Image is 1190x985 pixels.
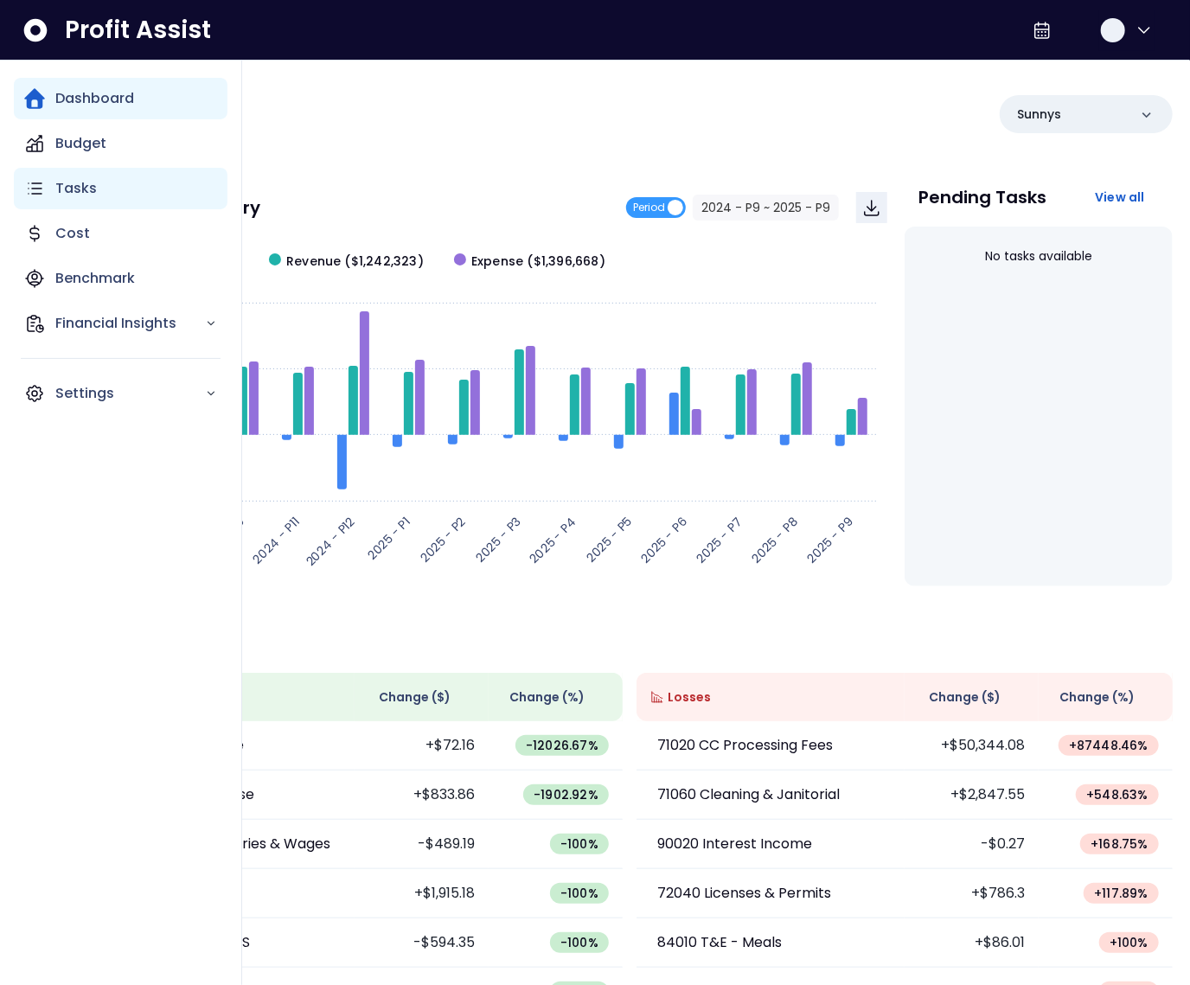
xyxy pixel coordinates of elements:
[582,513,635,566] text: 2025 - P5
[1110,934,1148,951] span: + 100 %
[1086,786,1148,803] span: + 548.63 %
[657,932,782,953] p: 84010 T&E - Meals
[526,737,598,754] span: -12026.67 %
[1094,885,1148,902] span: + 117.89 %
[249,513,304,567] text: 2024 - P11
[918,233,1159,279] div: No tasks available
[65,15,211,46] span: Profit Assist
[748,513,802,566] text: 2025 - P8
[1059,688,1135,707] span: Change (%)
[355,869,489,918] td: +$1,915.18
[355,918,489,968] td: -$594.35
[55,133,106,154] p: Budget
[355,820,489,869] td: -$489.19
[55,268,135,289] p: Benchmark
[286,253,424,271] span: Revenue ($1,242,323)
[657,735,833,756] p: 71020 CC Processing Fees
[55,313,205,334] p: Financial Insights
[657,883,831,904] p: 72040 Licenses & Permits
[560,835,598,853] span: -100 %
[918,189,1046,206] p: Pending Tasks
[637,513,691,566] text: 2025 - P6
[905,918,1039,968] td: +$86.01
[657,784,840,805] p: 71060 Cleaning & Janitorial
[379,688,451,707] span: Change ( $ )
[363,513,414,564] text: 2025 - P1
[668,688,711,707] span: Losses
[1091,835,1148,853] span: + 168.75 %
[471,513,524,566] text: 2025 - P3
[509,688,585,707] span: Change (%)
[55,178,97,199] p: Tasks
[560,934,598,951] span: -100 %
[1081,182,1159,213] button: View all
[1095,189,1145,206] span: View all
[856,192,887,223] button: Download
[355,771,489,820] td: +$833.86
[534,786,598,803] span: -1902.92 %
[86,635,1173,652] p: Wins & Losses
[55,88,134,109] p: Dashboard
[526,513,580,567] text: 2025 - P4
[803,513,857,566] text: 2025 - P9
[471,253,605,271] span: Expense ($1,396,668)
[633,197,665,218] span: Period
[560,885,598,902] span: -100 %
[1017,106,1061,124] p: Sunnys
[1069,737,1148,754] span: + 87448.46 %
[693,513,746,566] text: 2025 - P7
[416,513,469,566] text: 2025 - P2
[302,513,359,570] text: 2024 - P12
[693,195,839,221] button: 2024 - P9 ~ 2025 - P9
[905,721,1039,771] td: +$50,344.08
[905,820,1039,869] td: -$0.27
[657,834,812,854] p: 90020 Interest Income
[55,383,205,404] p: Settings
[905,771,1039,820] td: +$2,847.55
[929,688,1001,707] span: Change ( $ )
[905,869,1039,918] td: +$786.3
[355,721,489,771] td: +$72.16
[55,223,90,244] p: Cost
